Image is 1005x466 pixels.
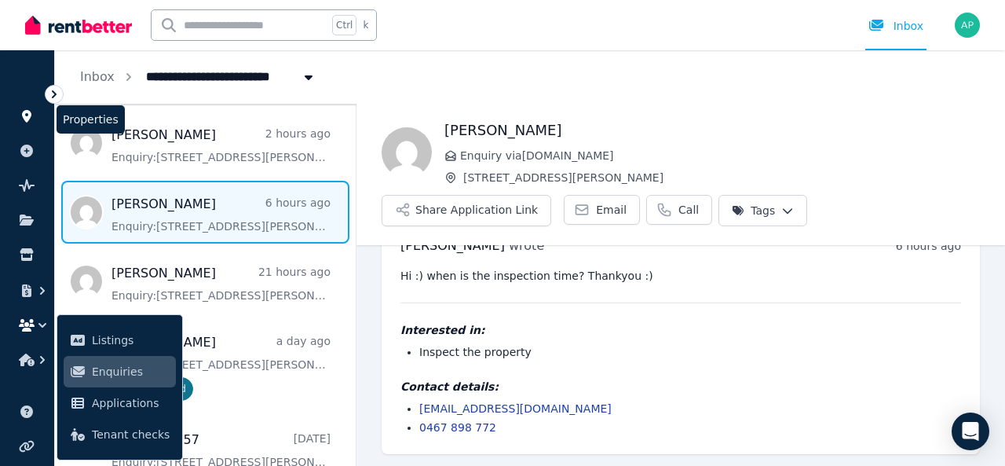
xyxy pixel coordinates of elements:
a: [PERSON_NAME]6 hours agoEnquiry:[STREET_ADDRESS][PERSON_NAME]. [111,195,331,234]
nav: Breadcrumb [55,50,342,104]
span: [PERSON_NAME] [400,238,505,253]
a: [PERSON_NAME]2 hours agoEnquiry:[STREET_ADDRESS][PERSON_NAME]. [111,126,331,165]
span: Ctrl [332,15,356,35]
a: [PERSON_NAME]a day agoEnquiry:[STREET_ADDRESS][PERSON_NAME].Not interested [111,333,331,401]
a: Listings [64,325,176,356]
img: RentBetter [25,13,132,37]
a: Email [564,195,640,225]
span: Listings [92,331,170,350]
a: Applications [64,387,176,419]
h4: Contact details: [400,379,961,394]
button: Tags [718,195,807,226]
span: Call [678,202,699,218]
span: Tenant checks [92,425,170,444]
a: Tenant checks [64,419,176,450]
span: Enquiry via [DOMAIN_NAME] [460,148,980,163]
div: Open Intercom Messenger [952,413,989,450]
span: Enquiries [92,362,170,381]
h4: Interested in: [400,322,961,338]
button: Share Application Link [382,195,551,226]
div: Inbox [868,18,923,34]
span: Tags [732,203,775,218]
time: 6 hours ago [896,240,961,252]
span: Email [596,202,627,218]
span: wrote [509,238,544,253]
h1: [PERSON_NAME] [444,119,980,141]
img: Aurora Pagonis [955,13,980,38]
li: Inspect the property [419,344,961,360]
a: 0467 898 772 [419,421,496,434]
span: Applications [92,394,170,413]
span: Properties [63,112,119,127]
span: [STREET_ADDRESS][PERSON_NAME] [463,170,980,185]
a: Inbox [80,69,115,84]
a: Call [646,195,712,225]
a: [EMAIL_ADDRESS][DOMAIN_NAME] [419,402,612,415]
a: [PERSON_NAME]21 hours agoEnquiry:[STREET_ADDRESS][PERSON_NAME]. [111,264,331,303]
pre: Hi :) when is the inspection time? Thankyou :) [400,268,961,284]
img: Arlene Delahenty [382,127,432,178]
span: k [363,19,368,31]
a: Enquiries [64,356,176,387]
